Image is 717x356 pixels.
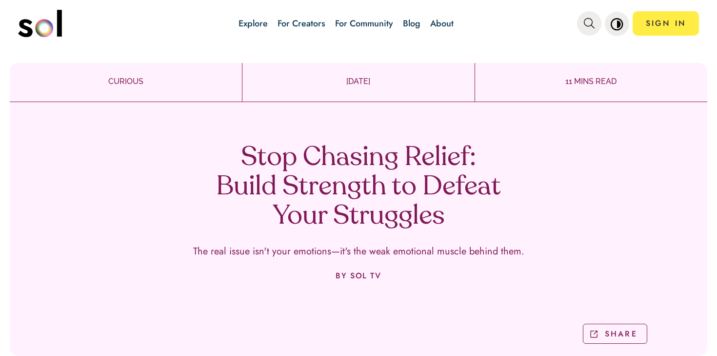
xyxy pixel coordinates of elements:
p: CURIOUS [10,76,242,87]
nav: main navigation [18,6,699,41]
a: SIGN IN [633,11,699,36]
a: Explore [239,17,268,30]
a: About [430,17,454,30]
img: logo [18,10,62,37]
a: Blog [403,17,420,30]
p: BY SOL TV [336,272,381,280]
a: For Community [335,17,393,30]
p: SHARE [605,328,637,339]
button: SHARE [583,324,647,344]
p: 11 MINS READ [475,76,707,87]
h1: Stop Chasing Relief: Build Strength to Defeat Your Struggles [215,144,502,231]
a: For Creators [278,17,325,30]
p: The real issue isn't your emotions—it's the weak emotional muscle behind them. [193,246,524,257]
p: [DATE] [242,76,475,87]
